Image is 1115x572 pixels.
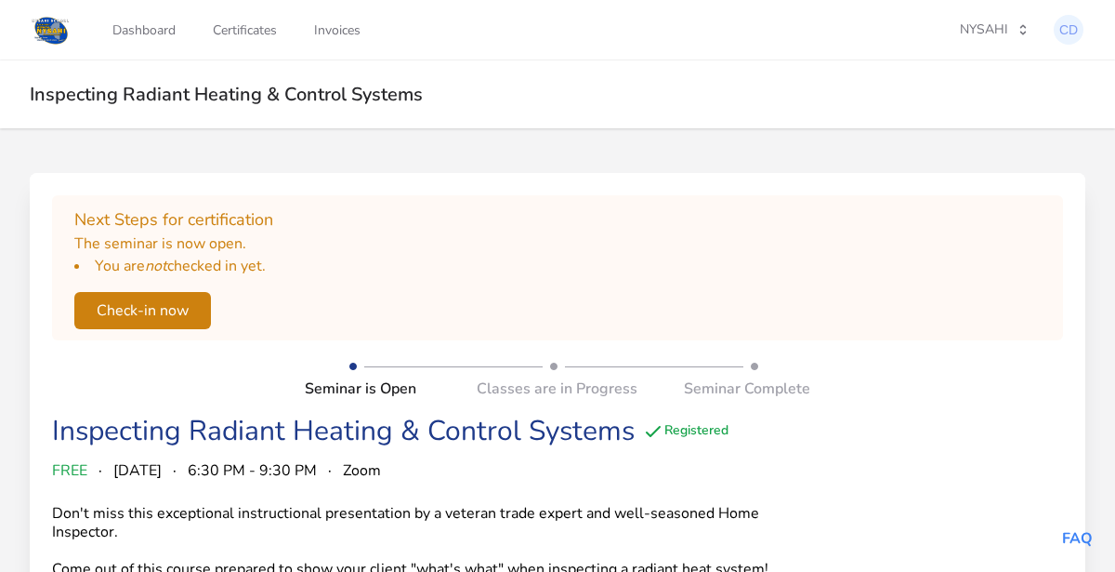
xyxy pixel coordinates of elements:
span: · [173,459,177,482]
img: Logo [30,13,72,47]
div: Classes are in Progress [473,378,641,400]
li: You are checked in yet. [74,255,1041,277]
i: not [145,256,167,276]
div: Registered [642,420,728,443]
div: Inspecting Radiant Heating & Control Systems [52,415,635,448]
button: Check-in now [74,292,211,329]
p: The seminar is now open. [74,233,1041,255]
a: FAQ [1062,528,1093,549]
span: Zoom [343,459,381,482]
span: · [98,459,102,482]
span: · [328,459,332,482]
span: [DATE] [113,459,162,482]
span: 6:30 PM - 9:30 PM [188,459,317,482]
h2: Next Steps for certification [74,206,1041,233]
img: Casey Drader [1054,15,1083,45]
span: FREE [52,459,87,482]
button: NYSAHI [948,14,1041,46]
h2: Inspecting Radiant Heating & Control Systems [30,83,1085,106]
div: Seminar is Open [305,378,473,400]
div: Seminar Complete [642,378,810,400]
